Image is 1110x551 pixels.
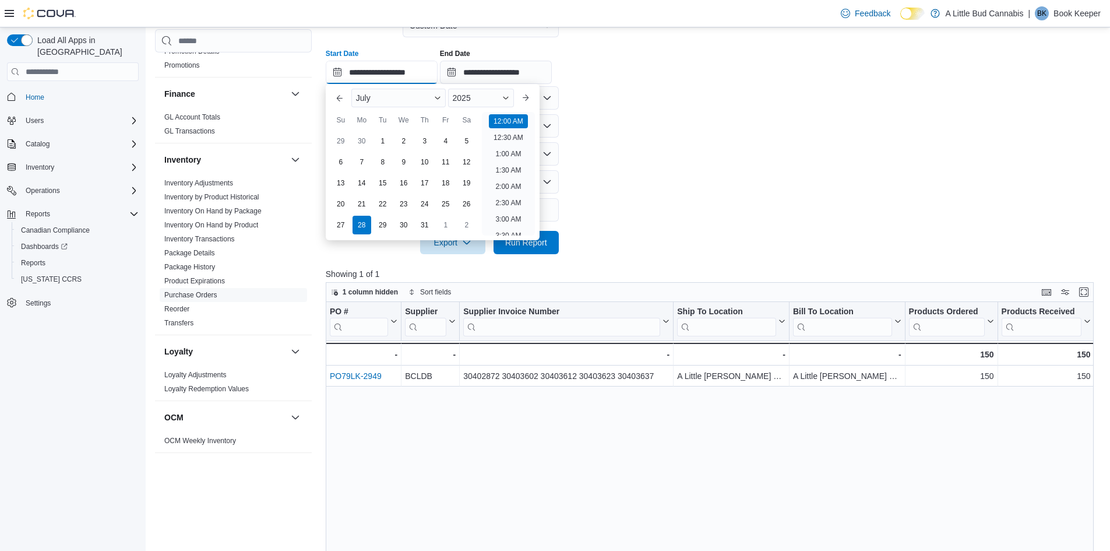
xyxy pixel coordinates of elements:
button: Products Received [1001,307,1090,336]
span: OCM Weekly Inventory [164,436,236,445]
div: day-12 [457,153,476,171]
button: Run Report [494,231,559,254]
a: Dashboards [12,238,143,255]
button: Next month [516,89,535,107]
span: 2025 [453,93,471,103]
button: Reports [12,255,143,271]
button: Products Ordered [908,307,993,336]
div: Sa [457,111,476,129]
a: Purchase Orders [164,291,217,299]
div: day-26 [457,195,476,213]
div: - [793,348,901,362]
div: Su [332,111,350,129]
div: day-21 [353,195,371,213]
span: Reports [26,209,50,219]
button: Keyboard shortcuts [1039,285,1053,299]
button: 1 column hidden [326,285,403,299]
div: day-3 [415,132,434,150]
button: Settings [2,294,143,311]
button: Pricing [288,462,302,476]
button: Ship To Location [677,307,785,336]
span: Transfers [164,318,193,328]
button: Supplier [405,307,456,336]
span: Canadian Compliance [21,226,90,235]
a: Canadian Compliance [16,223,94,237]
span: Inventory [21,160,139,174]
span: Reports [21,207,139,221]
span: Inventory Adjustments [164,178,233,188]
span: Users [26,116,44,125]
button: Open list of options [542,93,552,103]
div: Products Received [1001,307,1081,318]
div: 150 [908,369,993,383]
li: 3:00 AM [491,212,526,226]
span: Sort fields [420,287,451,297]
div: 150 [1001,369,1090,383]
div: Inventory [155,176,312,335]
div: day-18 [436,174,455,192]
div: day-7 [353,153,371,171]
div: day-27 [332,216,350,234]
button: Display options [1058,285,1072,299]
div: day-10 [415,153,434,171]
li: 12:00 AM [489,114,528,128]
div: Mo [353,111,371,129]
span: Purchase Orders [164,290,217,300]
div: PO # [330,307,388,318]
span: Home [26,93,44,102]
ul: Time [482,112,535,236]
div: Loyalty [155,368,312,401]
span: Home [21,89,139,104]
a: Inventory On Hand by Package [164,207,262,215]
div: Bill To Location [793,307,892,336]
div: Supplier [405,307,446,318]
span: Dashboards [21,242,68,251]
span: Reports [16,256,139,270]
div: day-8 [373,153,392,171]
li: 12:30 AM [489,131,528,145]
span: Settings [21,296,139,310]
button: Loyalty [164,346,286,357]
div: Products Ordered [908,307,984,336]
div: OCM [155,434,312,452]
div: - [463,348,669,362]
input: Dark Mode [900,8,925,20]
button: Open list of options [542,121,552,131]
button: Inventory [164,154,286,166]
span: Catalog [26,139,50,149]
span: Catalog [21,137,139,151]
span: Inventory [26,163,54,172]
span: GL Account Totals [164,113,220,122]
div: day-29 [332,132,350,150]
a: Loyalty Redemption Values [164,385,249,393]
span: Inventory On Hand by Package [164,206,262,216]
button: Bill To Location [793,307,901,336]
a: OCM Weekly Inventory [164,437,236,445]
div: day-20 [332,195,350,213]
span: Reports [21,258,45,268]
span: Loyalty Adjustments [164,370,227,380]
button: Users [21,114,48,128]
button: Finance [164,88,286,100]
button: Export [420,231,485,254]
p: Book Keeper [1053,6,1101,20]
a: Product Expirations [164,277,225,285]
div: July, 2025 [330,131,477,236]
div: Button. Open the year selector. 2025 is currently selected. [448,89,515,107]
span: Feedback [855,8,890,19]
button: Open list of options [542,177,552,187]
span: Export [427,231,478,254]
div: day-30 [353,132,371,150]
label: Start Date [326,49,359,58]
button: Pricing [164,464,286,475]
div: day-19 [457,174,476,192]
button: [US_STATE] CCRS [12,271,143,287]
span: Inventory Transactions [164,234,235,244]
div: day-1 [373,132,392,150]
h3: OCM [164,412,184,423]
span: Inventory On Hand by Product [164,220,258,230]
span: Loyalty Redemption Values [164,384,249,394]
a: Package History [164,263,215,271]
div: Products Ordered [908,307,984,318]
